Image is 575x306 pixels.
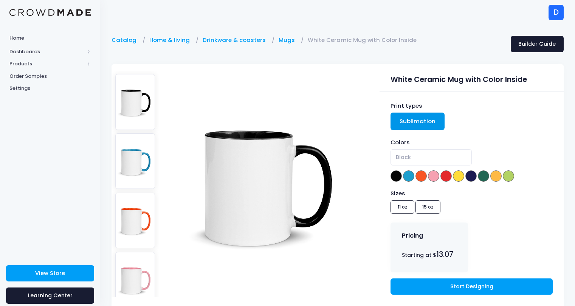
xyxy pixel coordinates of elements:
[396,153,411,161] span: Black
[511,36,564,52] a: Builder Guide
[308,36,420,44] a: White Ceramic Mug with Color Inside
[9,34,91,42] span: Home
[9,73,91,80] span: Order Samples
[6,287,94,304] a: Learning Center
[9,9,91,16] img: Logo
[391,113,445,130] a: Sublimation
[35,269,65,277] span: View Store
[387,189,514,198] div: Sizes
[391,138,552,147] div: Colors
[203,36,270,44] a: Drinkware & coasters
[549,5,564,20] div: D
[391,71,552,85] div: White Ceramic Mug with Color Inside
[28,292,73,299] span: Learning Center
[391,102,552,110] div: Print types
[391,149,471,165] span: Black
[391,278,552,295] a: Start Designing
[9,85,91,92] span: Settings
[149,36,194,44] a: Home & living
[6,265,94,281] a: View Store
[9,48,84,56] span: Dashboards
[402,249,457,260] div: Starting at $
[112,36,140,44] a: Catalog
[436,249,453,260] span: 13.07
[279,36,299,44] a: Mugs
[402,232,423,240] h4: Pricing
[9,60,84,68] span: Products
